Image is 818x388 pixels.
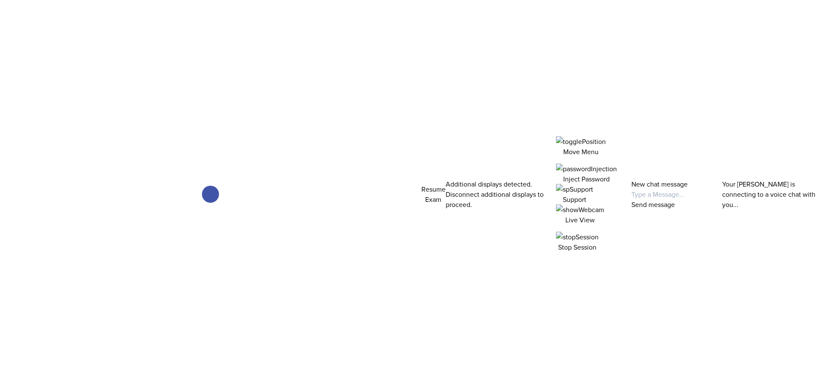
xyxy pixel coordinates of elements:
p: Stop Session [556,242,599,252]
button: Resume Exam [421,184,446,204]
p: Support [556,194,593,204]
label: New chat message [631,179,688,189]
span: Send message [631,200,675,209]
button: Live View [556,204,604,225]
span: Additional displays detected. Disconnect additional displays to proceed. [446,179,544,209]
button: Stop Session [556,232,599,252]
input: Type a Message... [631,189,705,199]
p: Move Menu [556,147,606,157]
button: Move Menu [556,136,606,157]
p: Inject Password [556,174,617,184]
p: Live View [556,215,604,225]
button: Support [556,184,593,204]
img: stopSession [556,232,599,242]
img: togglePosition [556,136,606,147]
img: showWebcam [556,204,604,215]
img: passwordInjection [556,164,617,174]
p: Your [PERSON_NAME] is connecting to a voice chat with you... [722,179,818,210]
img: spSupport [556,184,593,194]
button: Send message [631,199,675,210]
button: Inject Password [556,164,617,184]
